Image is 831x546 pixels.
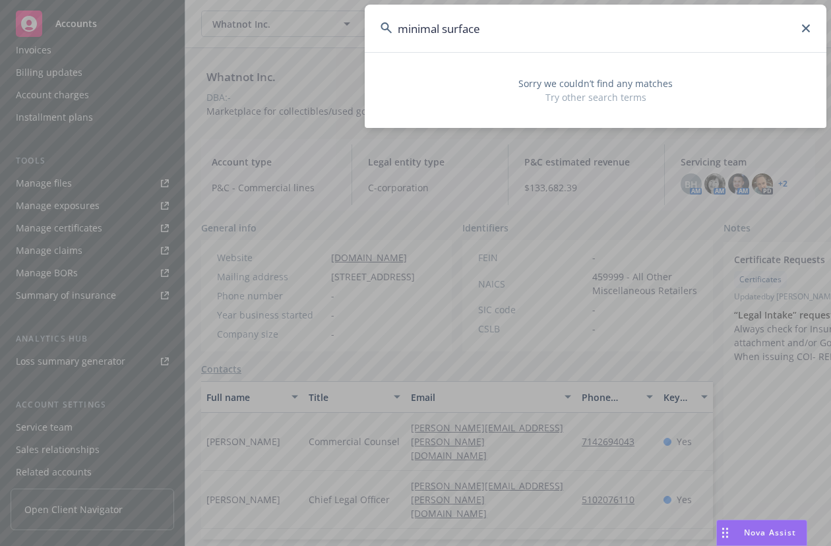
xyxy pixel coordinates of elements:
input: Search... [365,5,826,52]
span: Sorry we couldn’t find any matches [381,76,811,90]
span: Try other search terms [381,90,811,104]
div: Drag to move [717,520,733,545]
button: Nova Assist [716,520,807,546]
span: Nova Assist [744,527,796,538]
